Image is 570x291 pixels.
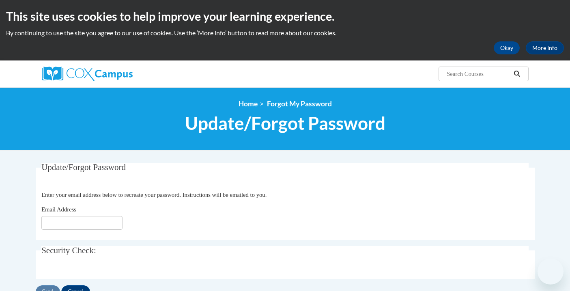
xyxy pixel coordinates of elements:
[41,162,126,172] span: Update/Forgot Password
[42,67,133,81] img: Cox Campus
[6,28,564,37] p: By continuing to use the site you agree to our use of cookies. Use the ‘More info’ button to read...
[41,192,267,198] span: Enter your email address below to recreate your password. Instructions will be emailed to you.
[42,67,196,81] a: Cox Campus
[511,69,523,79] button: Search
[494,41,520,54] button: Okay
[538,259,564,285] iframe: Button to launch messaging window
[185,112,385,134] span: Update/Forgot Password
[41,216,123,230] input: Email
[6,8,564,24] h2: This site uses cookies to help improve your learning experience.
[446,69,511,79] input: Search Courses
[267,99,332,108] span: Forgot My Password
[41,246,96,255] span: Security Check:
[239,99,258,108] a: Home
[526,41,564,54] a: More Info
[41,206,76,213] span: Email Address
